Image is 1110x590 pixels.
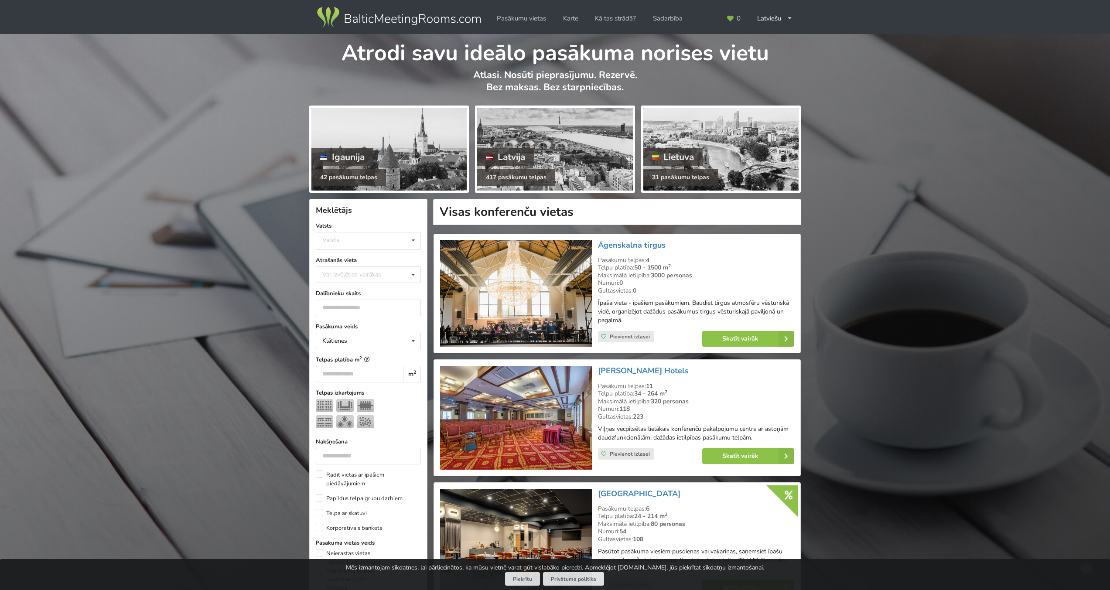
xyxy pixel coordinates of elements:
div: Latvija [477,148,534,166]
strong: 3000 personas [651,271,692,280]
strong: 0 [619,279,623,287]
div: 42 pasākumu telpas [311,169,386,186]
strong: 118 [619,405,630,413]
strong: 4 [646,256,649,264]
h1: Atrodi savu ideālo pasākuma norises vietu [309,34,801,67]
strong: 108 [633,535,643,543]
strong: 24 - 214 m [634,512,667,520]
label: Telpas izkārtojums [316,389,421,397]
label: Telpa ar skatuvi [316,509,367,518]
div: m [403,366,421,382]
div: Pasākumu telpas: [598,256,794,264]
a: Skatīt vairāk [702,331,794,347]
span: Pievienot izlasei [610,333,650,340]
div: Numuri: [598,405,794,413]
strong: 320 personas [651,397,689,406]
strong: 34 - 264 m [634,389,667,398]
sup: 2 [665,511,667,518]
div: Pasākumu telpas: [598,505,794,513]
div: Igaunija [311,148,373,166]
label: Valsts [316,222,421,230]
strong: 223 [633,413,643,421]
strong: 80 personas [651,520,685,528]
span: Pievienot izlasei [610,450,650,457]
label: Industriālā stila telpa [316,558,380,566]
a: Kā tas strādā? [589,10,642,27]
a: Pasākumu vietas [491,10,552,27]
img: Klase [316,415,333,428]
label: Atrašanās vieta [316,256,421,265]
label: Korporatīvais bankets [316,524,382,532]
div: Telpu platība: [598,512,794,520]
div: Var izvēlēties vairākas [320,269,401,280]
a: Sadarbība [647,10,689,27]
div: Latviešu [751,10,799,27]
img: Sapulce [357,399,374,412]
img: Neierastas vietas | Rīga | Āgenskalna tirgus [440,240,591,347]
label: Neierastas vietas [316,549,370,558]
a: Lietuva 31 pasākumu telpas [641,106,801,193]
div: 31 pasākumu telpas [643,169,718,186]
img: U-Veids [336,399,354,412]
div: Pasākumu telpas: [598,382,794,390]
div: Gultasvietas: [598,413,794,421]
span: 0 [737,15,741,22]
div: Maksimālā ietilpība: [598,398,794,406]
sup: 2 [665,389,667,395]
label: Pasākuma veids [316,322,421,331]
label: Papildus telpa grupu darbiem [316,494,403,503]
a: [GEOGRAPHIC_DATA] [598,488,680,499]
div: Telpu platība: [598,264,794,272]
button: Piekrītu [505,572,540,586]
div: Gultasvietas: [598,535,794,543]
strong: 6 [646,505,649,513]
div: 417 pasākumu telpas [477,169,555,186]
label: Telpas platība m [316,355,421,364]
span: Meklētājs [316,205,352,215]
div: Klātienes [322,338,347,344]
div: Telpu platība: [598,390,794,398]
div: Lietuva [643,148,703,166]
a: Latvija 417 pasākumu telpas [475,106,635,193]
img: Bankets [336,415,354,428]
div: Maksimālā ietilpība: [598,272,794,280]
img: Baltic Meeting Rooms [315,5,482,30]
div: Numuri: [598,528,794,535]
a: [PERSON_NAME] Hotels [598,365,689,376]
p: Atlasi. Nosūti pieprasījumu. Rezervē. Bez maksas. Bez starpniecības. [309,69,801,102]
a: Skatīt vairāk [702,448,794,464]
strong: 50 - 1500 m [634,263,671,272]
sup: 2 [359,355,362,361]
div: Valsts [322,236,339,244]
strong: 11 [646,382,653,390]
a: Privātuma politika [543,572,604,586]
img: Teātris [316,399,333,412]
strong: 0 [633,286,636,295]
div: Maksimālā ietilpība: [598,520,794,528]
label: Pasākuma vietas veids [316,539,421,547]
h1: Visas konferenču vietas [433,199,801,225]
img: Viesnīca | Viļņa | Artis Centrum Hotels [440,366,591,469]
label: Rādīt vietas ar īpašiem piedāvājumiem [316,471,421,488]
a: Karte [557,10,584,27]
label: Nakšņošana [316,437,421,446]
p: Viļņas vecpilsētas lielākais konferenču pakalpojumu centrs ar astoņām daudzfunkcionālām, dažādas ... [598,425,794,442]
a: Āgenskalna tirgus [598,240,666,250]
div: Numuri: [598,279,794,287]
p: Īpaša vieta - īpašiem pasākumiem. Baudiet tirgus atmosfēru vēsturiskā vidē, organizējot dažādus p... [598,299,794,325]
label: Dalībnieku skaits [316,289,421,298]
img: Pieņemšana [357,415,374,428]
div: Gultasvietas: [598,287,794,295]
sup: 2 [668,263,671,269]
sup: 2 [413,369,416,375]
p: Pasūtot pasākuma viesiem pusdienas vai vakariņas, saņemsiet īpašu cenu konferenču telpu nomai. Se... [598,547,794,573]
strong: 54 [619,527,626,535]
a: Igaunija 42 pasākumu telpas [309,106,469,193]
